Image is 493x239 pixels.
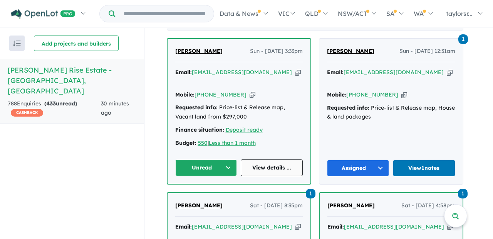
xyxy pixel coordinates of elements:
strong: Requested info: [327,104,369,111]
button: Unread [175,159,237,176]
a: [EMAIL_ADDRESS][DOMAIN_NAME] [344,69,444,76]
div: Price-list & Release map, House & land packages [327,103,455,122]
strong: Requested info: [175,104,218,111]
strong: Email: [327,69,344,76]
button: Copy [250,91,255,99]
strong: Email: [175,69,192,76]
a: [EMAIL_ADDRESS][DOMAIN_NAME] [192,69,292,76]
a: [PERSON_NAME] [175,201,223,210]
span: Sat - [DATE] 8:35pm [250,201,303,210]
a: 550 [198,139,208,146]
span: [PERSON_NAME] [175,202,223,209]
button: Add projects and builders [34,36,119,51]
a: Less than 1 month [209,139,256,146]
strong: Finance situation: [175,126,224,133]
span: [PERSON_NAME] [327,202,375,209]
a: [PHONE_NUMBER] [195,91,246,98]
button: Copy [447,68,453,76]
span: Sun - [DATE] 3:33pm [250,47,303,56]
a: 1 [458,188,468,198]
button: Copy [295,223,301,231]
span: Sun - [DATE] 12:31am [399,47,455,56]
strong: ( unread) [44,100,77,107]
button: Copy [295,68,301,76]
span: [PERSON_NAME] [327,47,374,54]
strong: Budget: [175,139,196,146]
a: [PERSON_NAME] [327,47,374,56]
span: 433 [46,100,56,107]
span: Sat - [DATE] 4:58pm [401,201,455,210]
button: Copy [401,91,407,99]
a: [EMAIL_ADDRESS][DOMAIN_NAME] [192,223,292,230]
button: Assigned [327,160,389,176]
span: 1 [458,189,468,198]
span: 30 minutes ago [101,100,129,116]
strong: Mobile: [175,91,195,98]
input: Try estate name, suburb, builder or developer [117,5,212,22]
strong: Mobile: [327,91,346,98]
a: View details ... [241,159,303,176]
a: [PERSON_NAME] [175,47,223,56]
span: taylorsr... [446,10,473,17]
a: 1 [458,34,468,44]
span: CASHBACK [11,109,43,117]
strong: Email: [175,223,192,230]
div: Price-list & Release map, Vacant land from $297,000 [175,103,303,122]
span: [PERSON_NAME] [175,47,223,54]
strong: Email: [327,223,344,230]
div: 788 Enquir ies [8,99,101,118]
div: | [175,139,303,148]
a: [PERSON_NAME] [327,201,375,210]
a: Deposit ready [226,126,263,133]
img: Openlot PRO Logo White [11,9,75,19]
a: [EMAIL_ADDRESS][DOMAIN_NAME] [344,223,444,230]
img: sort.svg [13,41,21,46]
h5: [PERSON_NAME] Rise Estate - [GEOGRAPHIC_DATA] , [GEOGRAPHIC_DATA] [8,65,136,96]
a: [PHONE_NUMBER] [346,91,398,98]
span: 1 [306,189,315,198]
a: 1 [306,188,315,198]
a: View1notes [393,160,455,176]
